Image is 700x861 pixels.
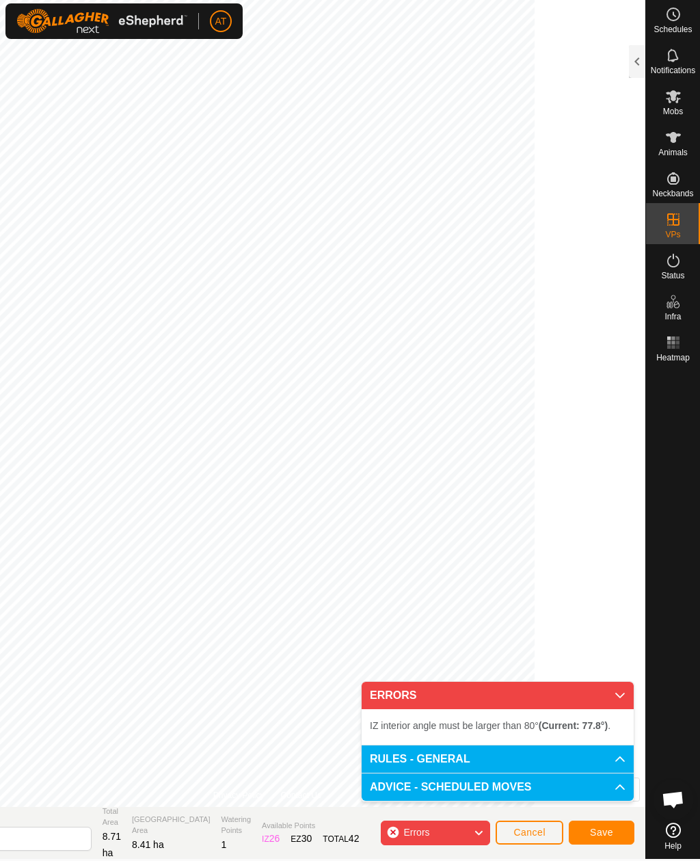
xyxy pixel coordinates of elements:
a: Contact Us [281,789,321,802]
span: Cancel [513,827,546,838]
p-accordion-header: ERRORS [362,682,634,709]
span: Save [590,827,613,838]
span: Notifications [651,66,695,75]
div: TOTAL [323,832,359,846]
span: Available Points [262,820,359,832]
div: Open chat [653,779,694,820]
img: Gallagher Logo [16,9,187,34]
b: (Current: 77.8°) [539,720,608,731]
div: IZ [262,832,280,846]
p-accordion-header: ADVICE - SCHEDULED MOVES [362,773,634,801]
span: Infra [664,313,681,321]
button: Save [569,821,634,845]
span: VPs [665,230,680,239]
a: Privacy Policy [213,789,265,802]
button: Cancel [496,821,563,845]
p-accordion-content: ERRORS [362,709,634,745]
span: AT [215,14,227,29]
a: Help [646,817,700,856]
span: 42 [349,833,360,844]
span: IZ interior angle must be larger than 80° . [370,720,610,731]
span: RULES - GENERAL [370,754,470,765]
span: Mobs [663,107,683,116]
span: ERRORS [370,690,416,701]
span: 30 [301,833,312,844]
span: Status [661,271,684,280]
span: Neckbands [652,189,693,198]
span: Watering Points [221,814,252,836]
span: Total Area [103,806,121,828]
span: ADVICE - SCHEDULED MOVES [370,782,531,793]
span: 8.41 ha [132,839,164,850]
span: 1 [221,839,227,850]
span: Heatmap [656,354,690,362]
span: Help [664,842,682,850]
p-accordion-header: RULES - GENERAL [362,745,634,773]
span: 26 [269,833,280,844]
span: Errors [403,827,429,838]
div: EZ [291,832,312,846]
span: Animals [658,148,688,157]
span: 8.71 ha [103,831,121,858]
span: Schedules [654,25,692,34]
span: [GEOGRAPHIC_DATA] Area [132,814,211,836]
